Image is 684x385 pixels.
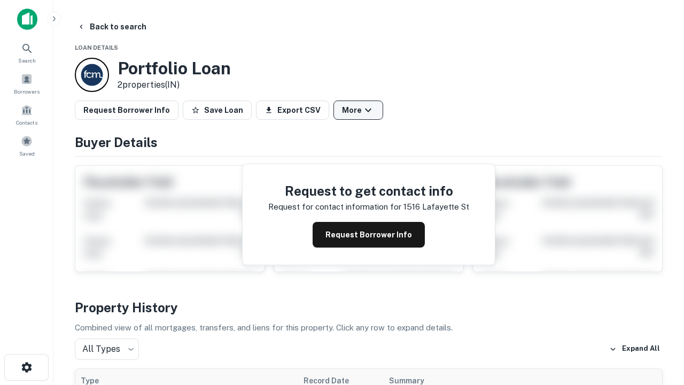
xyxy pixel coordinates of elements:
button: Back to search [73,17,151,36]
a: Borrowers [3,69,50,98]
div: All Types [75,338,139,360]
a: Search [3,38,50,67]
p: Request for contact information for [268,201,401,213]
span: Search [18,56,36,65]
p: 1516 lafayette st [403,201,469,213]
img: capitalize-icon.png [17,9,37,30]
button: Expand All [607,341,663,357]
h3: Portfolio Loan [118,58,231,79]
p: Combined view of all mortgages, transfers, and liens for this property. Click any row to expand d... [75,321,663,334]
a: Saved [3,131,50,160]
span: Borrowers [14,87,40,96]
span: Contacts [16,118,37,127]
h4: Property History [75,298,663,317]
iframe: Chat Widget [631,299,684,351]
h4: Buyer Details [75,133,663,152]
button: Export CSV [256,101,329,120]
span: Saved [19,149,35,158]
h4: Request to get contact info [268,181,469,201]
button: Request Borrower Info [313,222,425,248]
button: Save Loan [183,101,252,120]
span: Loan Details [75,44,118,51]
p: 2 properties (IN) [118,79,231,91]
button: More [333,101,383,120]
a: Contacts [3,100,50,129]
button: Request Borrower Info [75,101,178,120]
